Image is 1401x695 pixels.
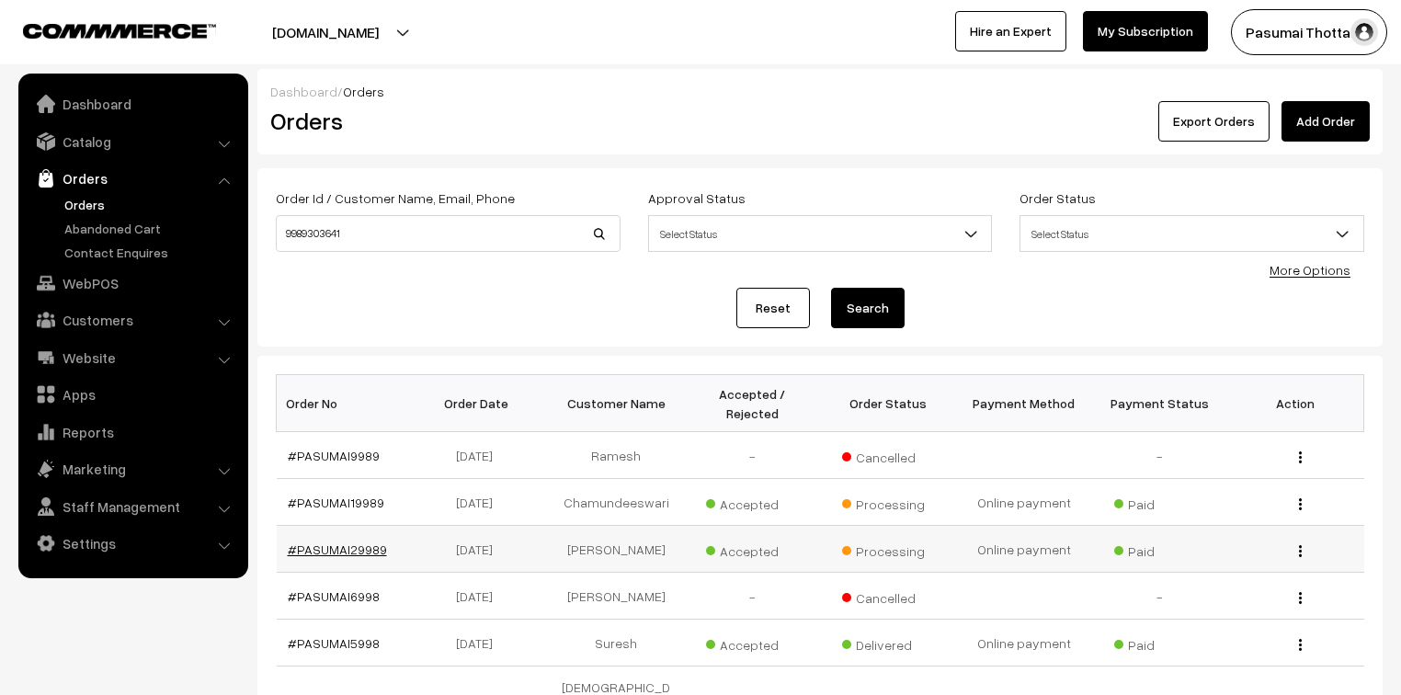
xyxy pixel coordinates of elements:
a: My Subscription [1083,11,1208,51]
a: More Options [1270,262,1350,278]
th: Order Date [412,375,548,432]
a: Reports [23,416,242,449]
td: Online payment [956,526,1092,573]
th: Action [1228,375,1364,432]
td: [DATE] [412,526,548,573]
a: Catalog [23,125,242,158]
a: Reset [736,288,810,328]
a: WebPOS [23,267,242,300]
a: Marketing [23,452,242,485]
td: [PERSON_NAME] [548,573,684,620]
span: Select Status [1019,215,1364,252]
td: Online payment [956,620,1092,667]
span: Accepted [706,490,798,514]
span: Select Status [1020,218,1363,250]
a: Settings [23,527,242,560]
td: Chamundeeswari [548,479,684,526]
a: Dashboard [23,87,242,120]
a: Customers [23,303,242,336]
span: Paid [1114,490,1206,514]
button: Search [831,288,905,328]
a: #PASUMAI9989 [288,448,380,463]
img: user [1350,18,1378,46]
td: [DATE] [412,620,548,667]
a: Orders [23,162,242,195]
label: Approval Status [648,188,746,208]
th: Payment Method [956,375,1092,432]
th: Customer Name [548,375,684,432]
span: Select Status [649,218,992,250]
th: Order No [277,375,413,432]
td: [DATE] [412,479,548,526]
img: Menu [1299,545,1302,557]
button: [DOMAIN_NAME] [208,9,443,55]
td: [DATE] [412,573,548,620]
a: Abandoned Cart [60,219,242,238]
img: COMMMERCE [23,24,216,38]
span: Processing [842,490,934,514]
td: - [684,573,820,620]
a: Dashboard [270,84,337,99]
td: Suresh [548,620,684,667]
a: Add Order [1281,101,1370,142]
a: #PASUMAI19989 [288,495,384,510]
a: Website [23,341,242,374]
label: Order Status [1019,188,1096,208]
span: Delivered [842,631,934,655]
th: Accepted / Rejected [684,375,820,432]
span: Select Status [648,215,993,252]
td: - [684,432,820,479]
span: Paid [1114,537,1206,561]
img: Menu [1299,498,1302,510]
span: Paid [1114,631,1206,655]
img: Menu [1299,639,1302,651]
a: Hire an Expert [955,11,1066,51]
button: Pasumai Thotta… [1231,9,1387,55]
span: Cancelled [842,584,934,608]
td: - [1092,573,1228,620]
a: Staff Management [23,490,242,523]
th: Payment Status [1092,375,1228,432]
h2: Orders [270,107,619,135]
td: - [1092,432,1228,479]
a: Apps [23,378,242,411]
a: #PASUMAI29989 [288,541,387,557]
span: Processing [842,537,934,561]
td: [PERSON_NAME] [548,526,684,573]
a: COMMMERCE [23,18,184,40]
a: #PASUMAI5998 [288,635,380,651]
td: Online payment [956,479,1092,526]
td: Ramesh [548,432,684,479]
span: Accepted [706,537,798,561]
th: Order Status [820,375,956,432]
a: Orders [60,195,242,214]
a: Contact Enquires [60,243,242,262]
img: Menu [1299,451,1302,463]
span: Accepted [706,631,798,655]
div: / [270,82,1370,101]
img: Menu [1299,592,1302,604]
span: Orders [343,84,384,99]
td: [DATE] [412,432,548,479]
input: Order Id / Customer Name / Customer Email / Customer Phone [276,215,621,252]
button: Export Orders [1158,101,1270,142]
label: Order Id / Customer Name, Email, Phone [276,188,515,208]
a: #PASUMAI6998 [288,588,380,604]
span: Cancelled [842,443,934,467]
